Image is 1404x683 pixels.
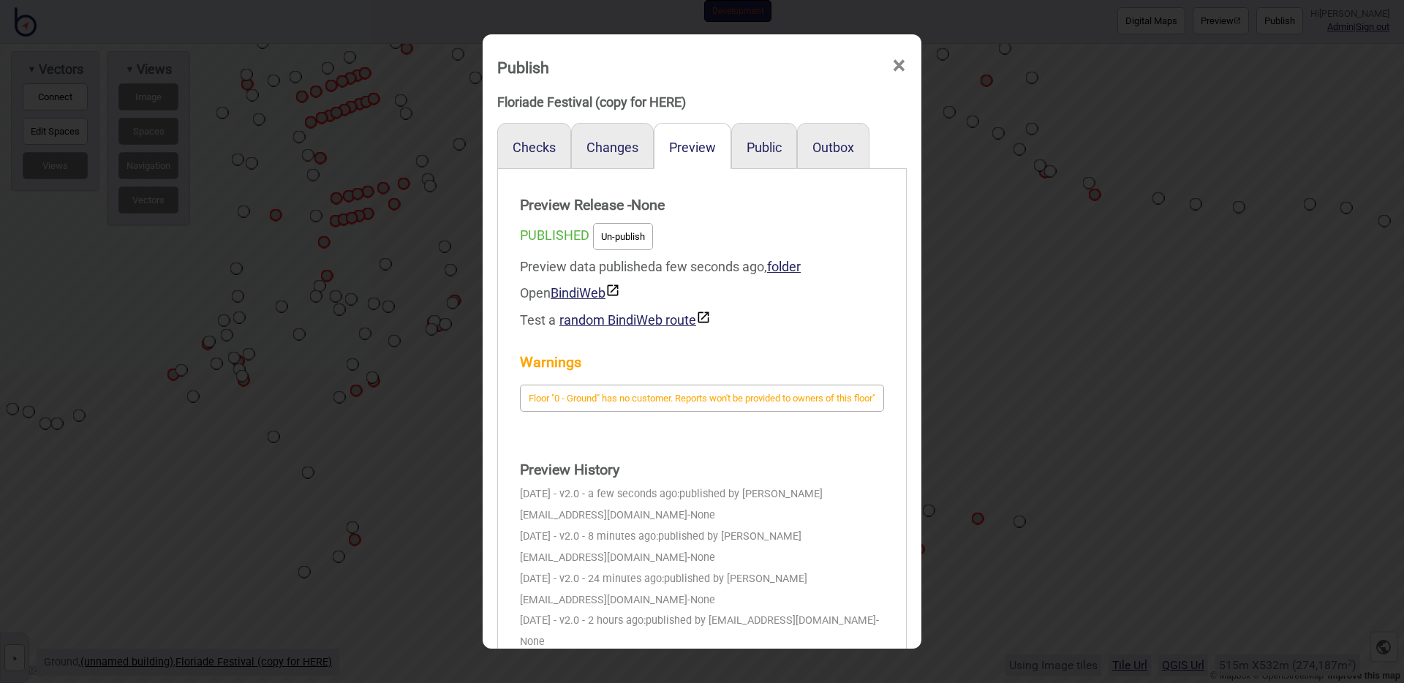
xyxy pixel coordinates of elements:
[520,484,884,527] div: [DATE] - v2.0 - a few seconds ago:
[520,348,884,377] strong: Warnings
[767,259,801,274] a: folder
[669,140,716,155] button: Preview
[520,530,801,564] span: published by [PERSON_NAME][EMAIL_ADDRESS][DOMAIN_NAME]
[520,456,884,485] strong: Preview History
[497,52,549,83] div: Publish
[687,594,715,606] span: - None
[520,569,884,611] div: [DATE] - v2.0 - 24 minutes ago:
[520,385,884,412] button: Floor "0 - Ground" has no customer. Reports won't be provided to owners of this floor"
[520,527,884,569] div: [DATE] - v2.0 - 8 minutes ago:
[520,611,884,653] div: [DATE] - v2.0 - 2 hours ago:
[551,285,620,301] a: BindiWeb
[687,509,715,521] span: - None
[687,551,715,564] span: - None
[593,223,653,250] button: Un-publish
[520,389,884,404] a: Floor "0 - Ground" has no customer. Reports won't be provided to owners of this floor"
[696,310,711,325] img: preview
[559,310,711,328] button: random BindiWeb route
[764,259,801,274] span: ,
[520,280,884,306] div: Open
[646,614,876,627] span: published by [EMAIL_ADDRESS][DOMAIN_NAME]
[605,283,620,298] img: preview
[520,227,589,243] span: PUBLISHED
[747,140,782,155] button: Public
[520,306,884,333] div: Test a
[520,191,884,220] strong: Preview Release - None
[891,42,907,90] span: ×
[513,140,556,155] button: Checks
[520,254,884,333] div: Preview data published a few seconds ago
[586,140,638,155] button: Changes
[520,573,807,606] span: published by [PERSON_NAME][EMAIL_ADDRESS][DOMAIN_NAME]
[497,89,907,116] div: Floriade Festival (copy for HERE)
[812,140,854,155] button: Outbox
